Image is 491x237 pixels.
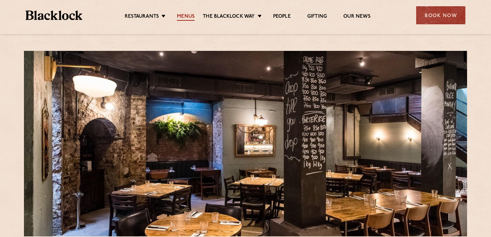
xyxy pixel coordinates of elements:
a: People [273,13,291,21]
a: Menus [177,13,195,21]
a: Restaurants [125,13,159,21]
a: Our News [343,13,371,21]
img: BL_Textured_Logo-footer-cropped.svg [26,11,82,20]
a: The Blacklock Way [203,13,255,21]
div: Book Now [416,6,465,24]
a: Gifting [307,13,327,21]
